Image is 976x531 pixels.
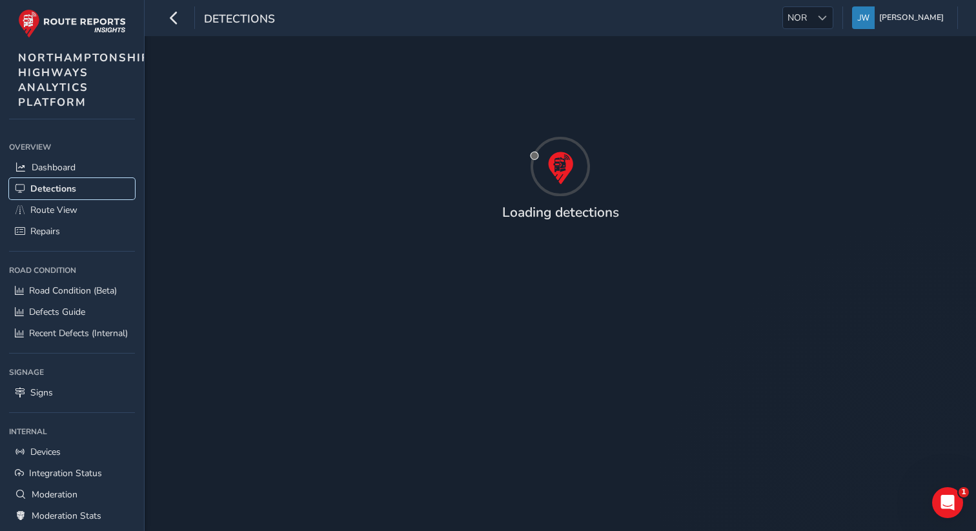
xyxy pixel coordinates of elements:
span: Dashboard [32,161,76,174]
a: Route View [9,199,135,221]
a: Moderation Stats [9,505,135,526]
span: Detections [30,183,76,195]
span: Signs [30,386,53,399]
a: Repairs [9,221,135,242]
span: Moderation Stats [32,510,101,522]
span: Moderation [32,488,77,501]
div: Signage [9,363,135,382]
span: [PERSON_NAME] [879,6,944,29]
span: 1 [959,487,969,497]
a: Signs [9,382,135,403]
img: rr logo [18,9,126,38]
span: NORTHAMPTONSHIRE HIGHWAYS ANALYTICS PLATFORM [18,50,158,110]
a: Integration Status [9,463,135,484]
span: Repairs [30,225,60,237]
span: Road Condition (Beta) [29,285,117,297]
iframe: Intercom live chat [932,487,963,518]
a: Devices [9,441,135,463]
h4: Loading detections [502,205,619,221]
div: Internal [9,422,135,441]
span: Integration Status [29,467,102,479]
a: Defects Guide [9,301,135,323]
span: Detections [204,11,275,29]
a: Recent Defects (Internal) [9,323,135,344]
div: Overview [9,137,135,157]
span: Devices [30,446,61,458]
img: diamond-layout [852,6,875,29]
span: NOR [783,7,811,28]
a: Road Condition (Beta) [9,280,135,301]
span: Recent Defects (Internal) [29,327,128,339]
a: Moderation [9,484,135,505]
span: Route View [30,204,77,216]
span: Defects Guide [29,306,85,318]
a: Dashboard [9,157,135,178]
div: Road Condition [9,261,135,280]
button: [PERSON_NAME] [852,6,948,29]
a: Detections [9,178,135,199]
